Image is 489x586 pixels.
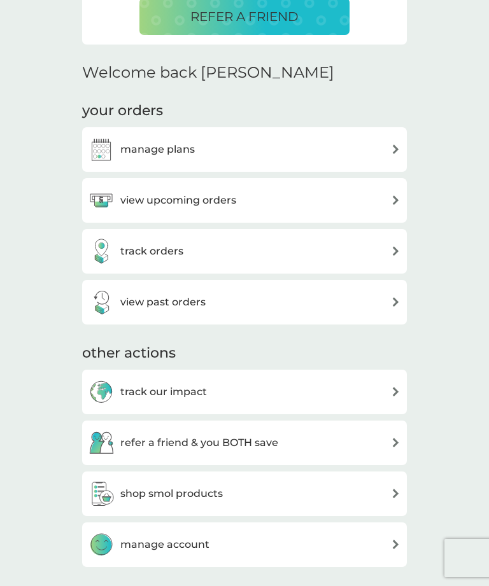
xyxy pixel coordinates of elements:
[82,64,334,82] h2: Welcome back [PERSON_NAME]
[120,536,209,553] h3: manage account
[120,435,278,451] h3: refer a friend & you BOTH save
[391,297,400,307] img: arrow right
[391,387,400,396] img: arrow right
[391,144,400,154] img: arrow right
[120,485,223,502] h3: shop smol products
[120,294,206,310] h3: view past orders
[391,195,400,205] img: arrow right
[391,246,400,256] img: arrow right
[82,101,163,121] h3: your orders
[120,141,195,158] h3: manage plans
[120,192,236,209] h3: view upcoming orders
[120,243,183,260] h3: track orders
[391,438,400,447] img: arrow right
[120,384,207,400] h3: track our impact
[190,6,299,27] p: REFER A FRIEND
[391,540,400,549] img: arrow right
[391,489,400,498] img: arrow right
[82,344,176,363] h3: other actions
